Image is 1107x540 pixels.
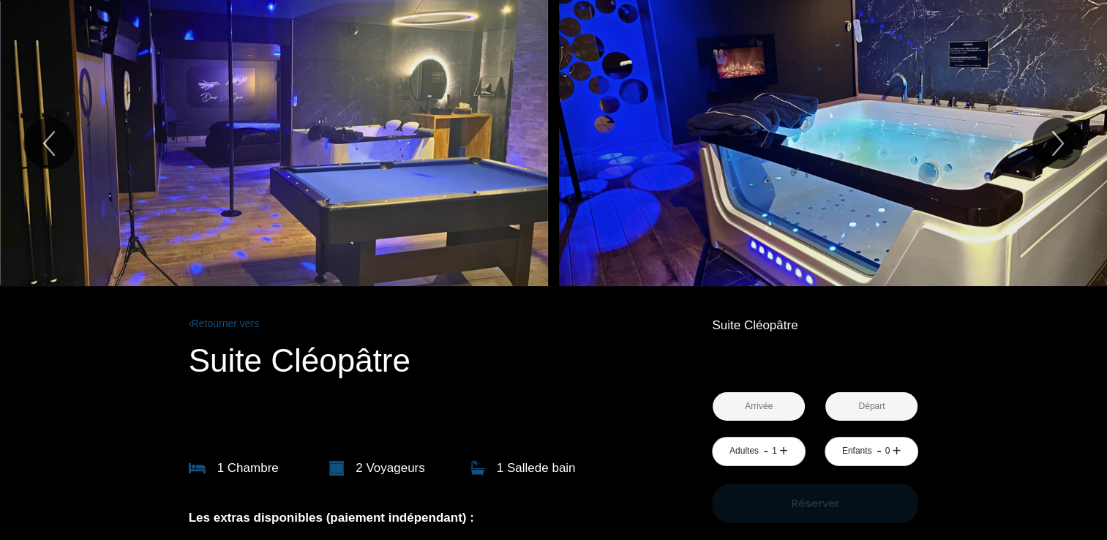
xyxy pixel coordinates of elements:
button: Réserver [712,484,918,523]
span: s [419,461,425,475]
a: + [893,440,901,462]
input: Départ [825,392,918,421]
p: Suite Cléopâtre [189,342,669,379]
img: guests [329,461,344,476]
a: - [877,440,882,462]
div: 1 [770,444,778,458]
button: Previous [23,118,75,169]
p: 2 Voyageur [356,458,425,479]
input: Arrivée [713,392,805,421]
p: 1 Salle de bain [497,458,576,479]
div: Enfants [842,444,872,458]
b: Les extras disponibles (paiement indépendant) : [189,511,474,525]
a: + [779,440,788,462]
p: Réserver [717,495,913,512]
p: 1 Chambre [217,458,279,479]
p: Suite Cléopâtre [712,315,918,336]
div: Adultes [729,444,759,458]
div: 0 [884,444,891,458]
button: Next [1032,118,1084,169]
a: - [763,440,768,462]
a: Retourner vers [189,315,669,331]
